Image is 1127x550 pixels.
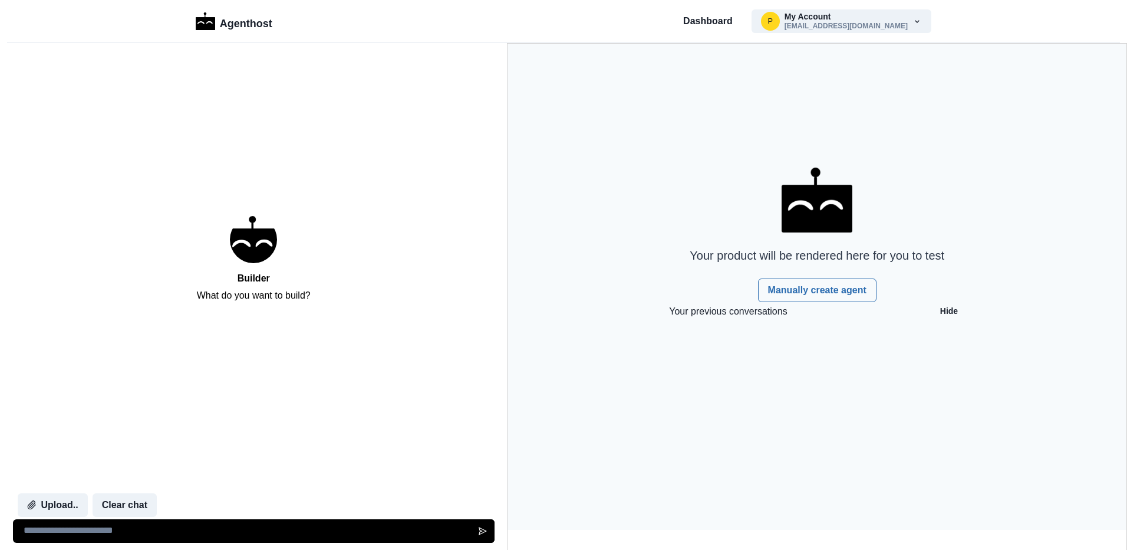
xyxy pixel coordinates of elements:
[196,12,215,30] img: Logo
[933,302,965,321] button: Hide
[683,14,733,28] a: Dashboard
[196,11,272,32] a: LogoAgenthost
[669,305,787,319] p: Your previous conversations
[690,247,944,264] p: Your product will be rendered here for you to test
[197,289,311,303] p: What do you want to build?
[782,168,852,233] img: AgentHost Logo
[758,279,876,302] a: Manually create agent
[18,493,88,517] button: Upload..
[220,11,272,32] p: Agenthost
[238,273,270,284] h2: Builder
[230,216,277,263] img: Builder logo
[93,493,157,517] button: Clear chat
[471,519,495,543] button: Send message
[752,9,931,33] button: pabg91@gmail.comMy Account[EMAIL_ADDRESS][DOMAIN_NAME]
